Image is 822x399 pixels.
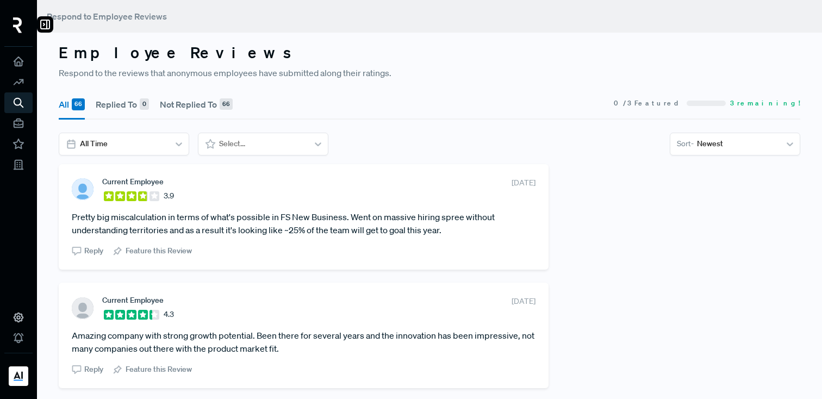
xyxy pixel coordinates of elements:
[72,210,535,236] article: Pretty big miscalculation in terms of what's possible in FS New Business. Went on massive hiring ...
[126,364,192,375] span: Feature this Review
[102,296,164,304] span: Current Employee
[220,98,233,110] div: 66
[72,98,85,110] div: 66
[126,245,192,257] span: Feature this Review
[47,11,167,22] span: Respond to Employee Reviews
[614,98,682,108] span: 0 / 3 Featured
[13,17,22,33] img: RepVue
[10,367,27,385] img: AlphaSense
[140,98,149,110] div: 0
[96,89,149,120] button: Replied To 0
[59,66,800,79] p: Respond to the reviews that anonymous employees have submitted along their ratings.
[677,138,694,149] span: Sort -
[84,245,103,257] span: Reply
[164,190,174,202] span: 3.9
[4,353,33,390] a: AlphaSense
[59,89,85,120] button: All 66
[84,364,103,375] span: Reply
[59,43,800,62] h3: Employee Reviews
[730,98,800,108] span: 3 remaining!
[512,177,535,189] span: [DATE]
[102,177,164,186] span: Current Employee
[160,89,233,120] button: Not Replied To 66
[164,309,174,320] span: 4.3
[512,296,535,307] span: [DATE]
[72,329,535,355] article: Amazing company with strong growth potential. Been there for several years and the innovation has...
